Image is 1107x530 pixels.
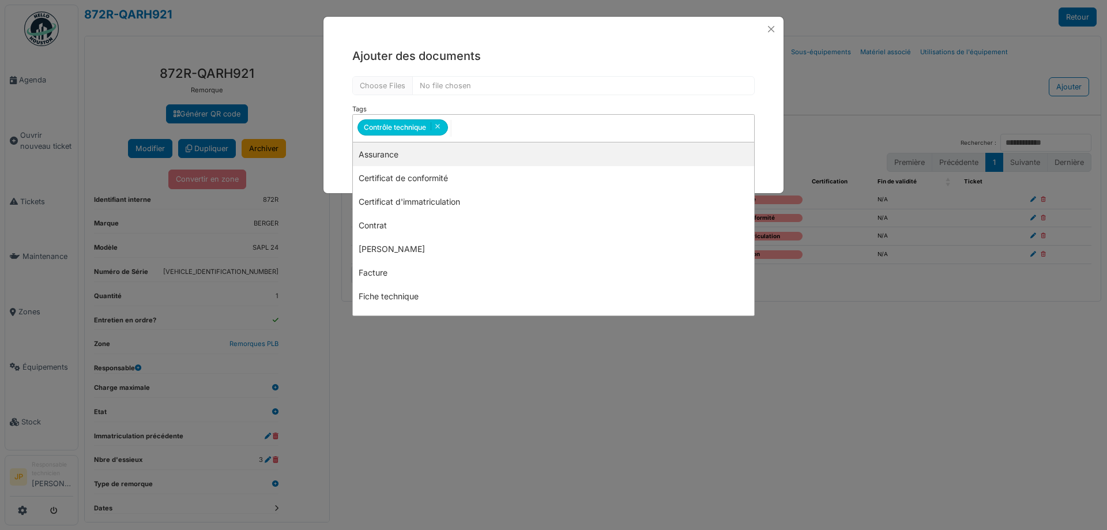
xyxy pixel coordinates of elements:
button: Close [763,21,779,37]
label: Tags [352,104,367,114]
button: Remove item: '177' [431,122,444,130]
div: Contrat [353,213,754,237]
h5: Ajouter des documents [352,47,755,65]
div: Certificat de conformité [353,166,754,190]
div: [PERSON_NAME] [353,237,754,261]
div: Assurance [353,142,754,166]
div: Facture [353,261,754,284]
div: Identification [353,308,754,332]
input: null [450,120,452,137]
div: Contrôle technique [357,119,448,136]
div: Certificat d'immatriculation [353,190,754,213]
div: Fiche technique [353,284,754,308]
